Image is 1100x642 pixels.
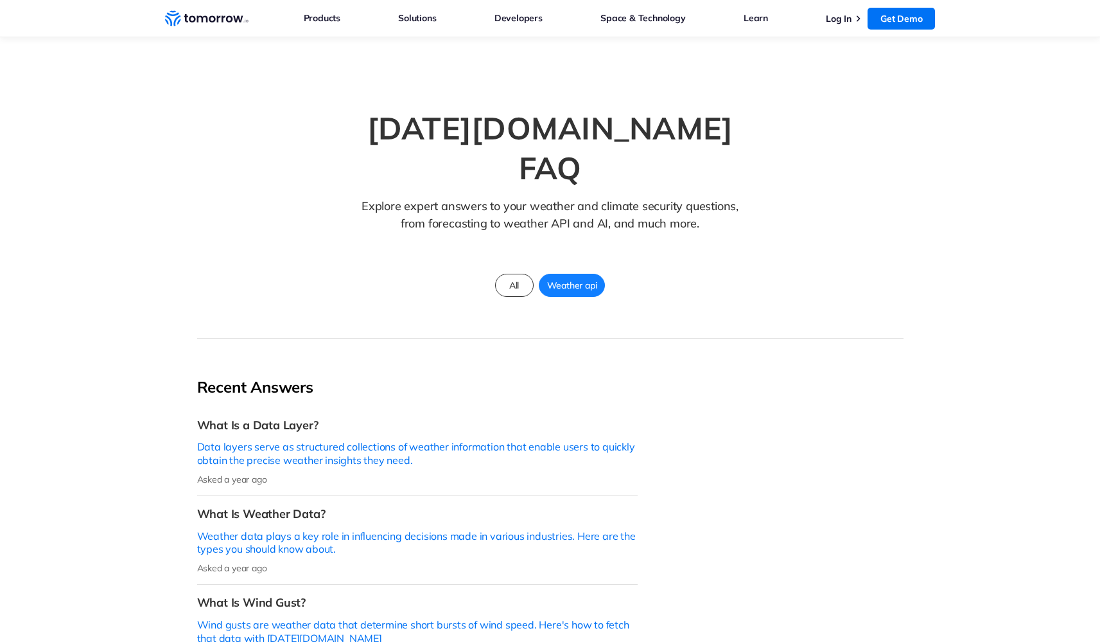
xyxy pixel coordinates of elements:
[502,277,527,294] span: All
[197,506,638,521] h3: What Is Weather Data?
[197,562,638,574] p: Asked a year ago
[197,440,638,467] p: Data layers serve as structured collections of weather information that enable users to quickly o...
[332,108,769,188] h1: [DATE][DOMAIN_NAME] FAQ
[197,530,638,557] p: Weather data plays a key role in influencing decisions made in various industries. Here are the t...
[868,8,935,30] a: Get Demo
[197,377,638,397] h2: Recent Answers
[494,10,543,26] a: Developers
[197,595,638,610] h3: What Is Wind Gust?
[398,10,436,26] a: Solutions
[356,197,744,252] p: Explore expert answers to your weather and climate security questions, from forecasting to weathe...
[304,10,340,26] a: Products
[165,9,249,28] a: Home link
[600,10,685,26] a: Space & Technology
[826,13,851,24] a: Log In
[197,407,638,496] a: What Is a Data Layer?Data layers serve as structured collections of weather information that enab...
[197,474,638,485] p: Asked a year ago
[197,496,638,585] a: What Is Weather Data?Weather data plays a key role in influencing decisions made in various indus...
[539,277,605,294] span: Weather api
[197,418,638,432] h3: What Is a Data Layer?
[539,274,606,297] a: Weather api
[744,10,768,26] a: Learn
[495,274,534,297] a: All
